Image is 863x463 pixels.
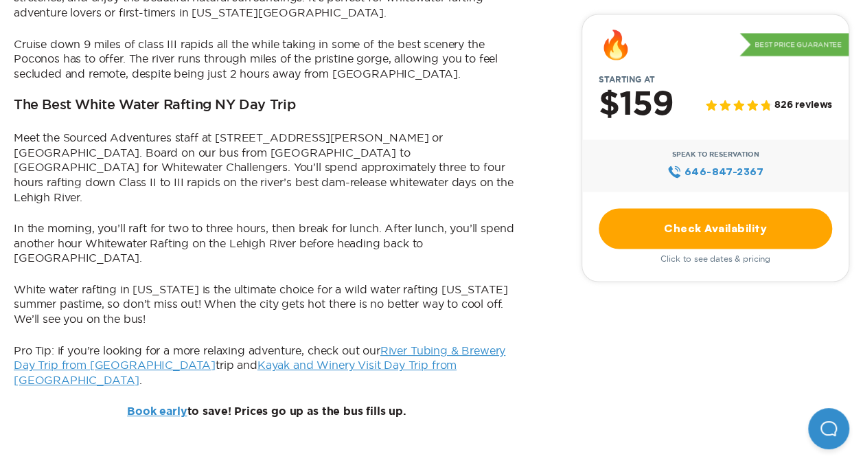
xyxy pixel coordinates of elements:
[739,33,849,56] p: Best Price Guarantee
[774,100,832,112] span: 826 reviews
[684,164,763,179] span: 646‍-847‍-2367
[14,282,520,327] p: White water rafting in [US_STATE] is the ultimate choice for a wild water rafting [US_STATE] summ...
[667,164,763,179] a: 646‍-847‍-2367
[14,221,520,266] p: In the morning, you’ll raft for two to three hours, then break for lunch. After lunch, you’ll spe...
[14,37,520,82] p: Cruise down 9 miles of class III rapids all the while taking in some of the best scenery the Poco...
[14,131,520,205] p: Meet the Sourced Adventures staff at [STREET_ADDRESS][PERSON_NAME] or [GEOGRAPHIC_DATA]. Board on...
[660,254,770,264] span: Click to see dates & pricing
[582,75,671,84] span: Starting at
[599,31,633,58] div: 🔥
[14,359,457,386] a: Kayak and Winery Visit Day Trip from [GEOGRAPHIC_DATA]
[127,406,406,417] b: to save! Prices go up as the bus fills up.
[14,343,520,388] p: Pro Tip: if you’re looking for a more relaxing adventure, check out our trip and .
[127,406,187,417] a: Book early
[599,208,832,249] a: Check Availability
[672,150,759,159] span: Speak to Reservation
[14,98,295,114] h3: The Best White Water Rafting NY Day Trip
[808,408,849,449] iframe: Help Scout Beacon - Open
[599,87,674,123] h2: $159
